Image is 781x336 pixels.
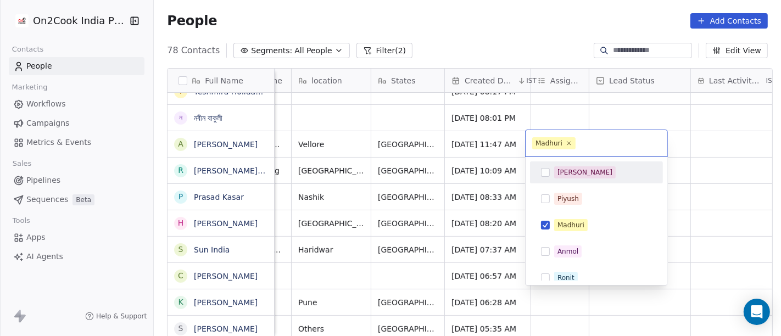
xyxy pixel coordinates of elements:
[557,167,612,177] div: [PERSON_NAME]
[557,194,579,204] div: Piyush
[557,220,584,230] div: Madhuri
[535,138,562,148] div: Madhuri
[557,273,574,283] div: Ronit
[557,247,578,256] div: Anmol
